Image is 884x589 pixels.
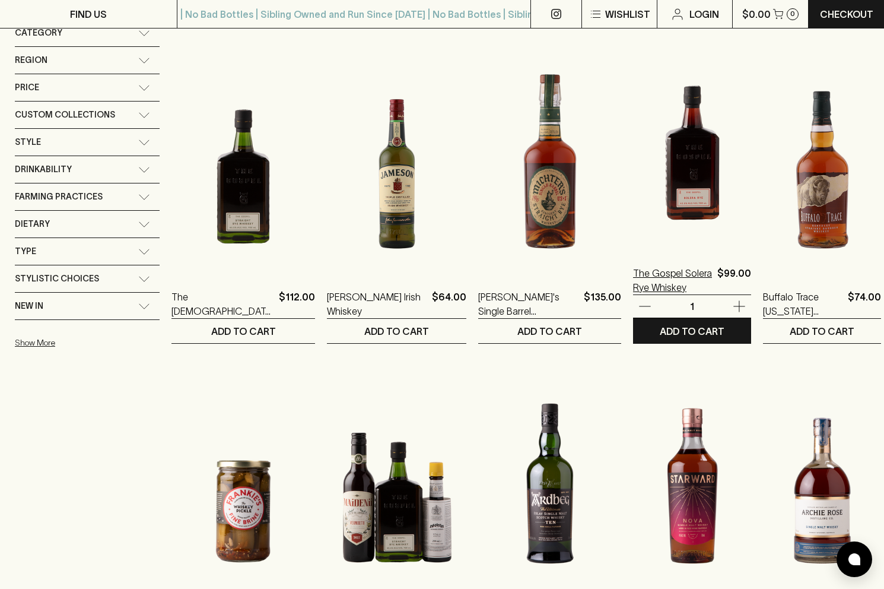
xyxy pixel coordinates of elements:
img: Central Park Views Manhattan Pack [327,379,466,587]
img: Jameson Irish Whiskey [327,64,466,272]
div: Style [15,129,160,156]
p: ADD TO CART [517,324,582,338]
button: ADD TO CART [327,319,466,343]
p: FIND US [70,7,107,21]
img: bubble-icon [848,553,860,565]
div: New In [15,293,160,319]
a: The Gospel Solera Rye Whiskey [633,266,713,294]
button: Show More [15,331,170,355]
span: Stylistic Choices [15,271,99,286]
p: $99.00 [717,266,751,294]
img: The Gospel Straight Rye Whiskey [171,64,315,272]
img: Michter's Single Barrel Kentucky Straight Rye Whiskey [478,64,621,272]
span: Farming Practices [15,189,103,204]
span: Category [15,26,62,40]
img: Ardbeg 10YO Islay Single Malt Scotch Whisky [478,379,621,587]
a: The [DEMOGRAPHIC_DATA] Straight Rye Whiskey [171,290,274,318]
p: $112.00 [279,290,315,318]
span: Style [15,135,41,150]
p: Wishlist [605,7,650,21]
a: [PERSON_NAME]'s Single Barrel [US_STATE] Straight Rye Whiskey [478,290,579,318]
div: Category [15,20,160,46]
div: Price [15,74,160,101]
p: 0 [790,11,795,17]
span: New In [15,299,43,313]
button: ADD TO CART [478,319,621,343]
div: Drinkability [15,156,160,183]
p: Login [689,7,719,21]
div: Type [15,238,160,265]
div: Dietary [15,211,160,237]
a: Buffalo Trace [US_STATE] Straight Bourbon Whiskey [763,290,843,318]
div: Stylistic Choices [15,265,160,292]
img: Starward Nova Single Malt Australian Whisky [633,379,751,587]
p: ADD TO CART [790,324,854,338]
p: ADD TO CART [364,324,429,338]
p: $64.00 [432,290,466,318]
p: ADD TO CART [660,324,724,338]
span: Region [15,53,47,68]
a: [PERSON_NAME] Irish Whiskey [327,290,427,318]
p: ADD TO CART [211,324,276,338]
div: Farming Practices [15,183,160,210]
p: $0.00 [742,7,771,21]
img: Buffalo Trace Kentucky Straight Bourbon Whiskey [763,64,881,272]
p: Checkout [820,7,873,21]
span: Dietary [15,217,50,232]
img: Frankie's Fine Brine The Whiskey Pickle [171,379,315,587]
button: ADD TO CART [633,319,751,343]
span: Price [15,80,39,95]
p: $135.00 [584,290,621,318]
img: Archie Rose Single Malt Whisky [763,379,881,587]
div: Region [15,47,160,74]
button: ADD TO CART [763,319,881,343]
span: Drinkability [15,162,72,177]
p: $74.00 [848,290,881,318]
button: ADD TO CART [171,319,315,343]
img: The Gospel Solera Rye Whiskey [633,40,751,248]
p: 1 [678,300,707,313]
div: Custom Collections [15,102,160,128]
span: Custom Collections [15,107,115,122]
span: Type [15,244,36,259]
